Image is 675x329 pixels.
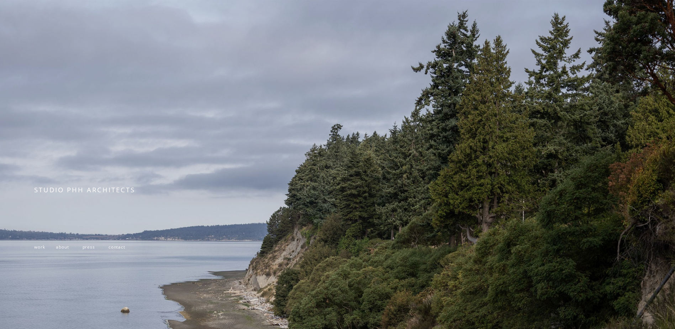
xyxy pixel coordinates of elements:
a: contact [109,244,125,250]
span: STUDIO PHH ARCHITECTS [34,185,135,194]
a: about [56,244,69,250]
a: press [83,244,95,250]
a: work [34,244,45,250]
